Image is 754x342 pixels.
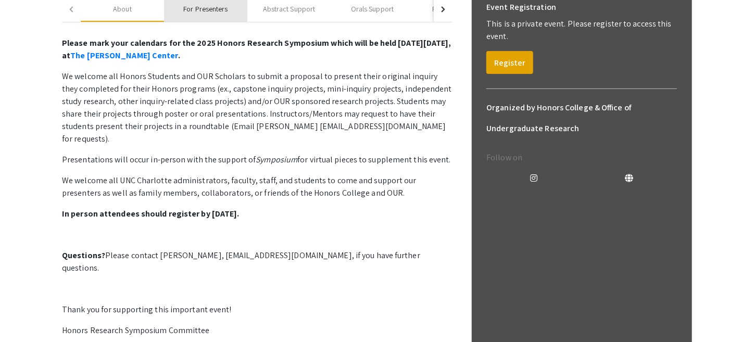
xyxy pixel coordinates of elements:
[486,51,533,74] button: Register
[486,97,677,139] h6: Organized by Honors College & Office of Undergraduate Research
[62,154,453,166] p: Presentations will occur in-person with the support of for virtual pieces to supplement this event.
[62,37,451,61] strong: Please mark your calendars for the 2025 Honors Research Symposium which will be held [DATE][DATE]...
[62,324,453,337] p: Honors Research Symposium Committee
[256,154,297,165] em: Symposium
[62,208,240,219] strong: In person attendees should register by [DATE].
[8,295,44,334] iframe: Chat
[62,70,453,145] p: We welcome all Honors Students and OUR Scholars to submit a proposal to present their original in...
[62,303,453,316] p: Thank you for supporting this important event!
[486,18,677,43] p: This is a private event. Please register to access this event.
[62,249,453,274] p: Please contact [PERSON_NAME], [EMAIL_ADDRESS][DOMAIN_NAME], if you have further questions.
[486,151,677,164] p: Follow on
[113,4,132,15] div: About
[432,4,479,15] div: Poster Support
[263,4,316,15] div: Abstract Support
[62,174,453,199] p: We welcome all UNC Charlotte administrators, faculty, staff, and students to come and support our...
[62,250,105,261] strong: Questions?
[351,4,394,15] div: Orals Support
[70,50,178,61] a: The [PERSON_NAME] Center
[183,4,228,15] div: For Presenters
